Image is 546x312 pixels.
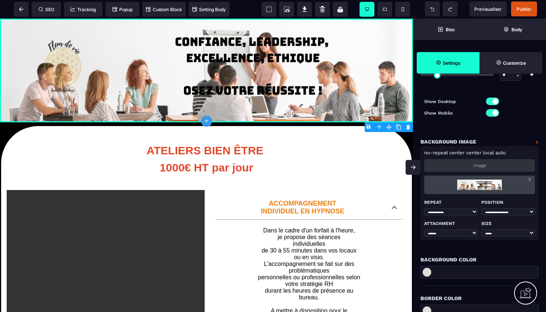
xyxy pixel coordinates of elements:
p: Image [473,163,486,168]
span: no-repeat [424,150,448,155]
span: Preview [469,1,507,16]
span: Popup [113,7,133,12]
p: ACCOMPAGNEMENT INDIVIDUEL EN HYPNOSE [221,181,384,197]
b: ATELIERS BIEN ÊTRE 1000€ HT par jour [147,126,267,155]
span: Screenshot [279,2,294,17]
strong: Customize [503,60,526,66]
p: Show Mobile [424,109,480,117]
a: x [528,176,531,182]
strong: Bloc [446,27,455,32]
span: Custom Block [146,7,182,12]
p: Attachment [424,219,478,228]
img: loading [457,176,501,194]
span: SEO [39,7,54,12]
span: Publier [517,6,532,12]
p: Background Image [420,137,476,146]
span: Open Layer Manager [480,19,546,40]
span: Open Blocks [413,19,480,40]
span: center center [449,150,481,155]
a: x [536,137,539,146]
span: Open Style Manager [480,52,542,74]
strong: Settings [443,60,461,66]
p: Position [481,198,535,207]
div: Border Color [420,294,539,303]
span: Setting Body [192,7,226,12]
span: auto [495,150,506,155]
span: Previsualiser [474,6,502,12]
strong: Body [511,27,522,32]
p: Show Desktop [424,98,480,105]
span: View components [261,2,276,17]
p: Size [481,219,535,228]
span: local [483,150,494,155]
span: Settings [417,52,480,74]
p: Repeat [424,198,478,207]
div: Background Color [420,255,539,264]
span: Tracking [71,7,96,12]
